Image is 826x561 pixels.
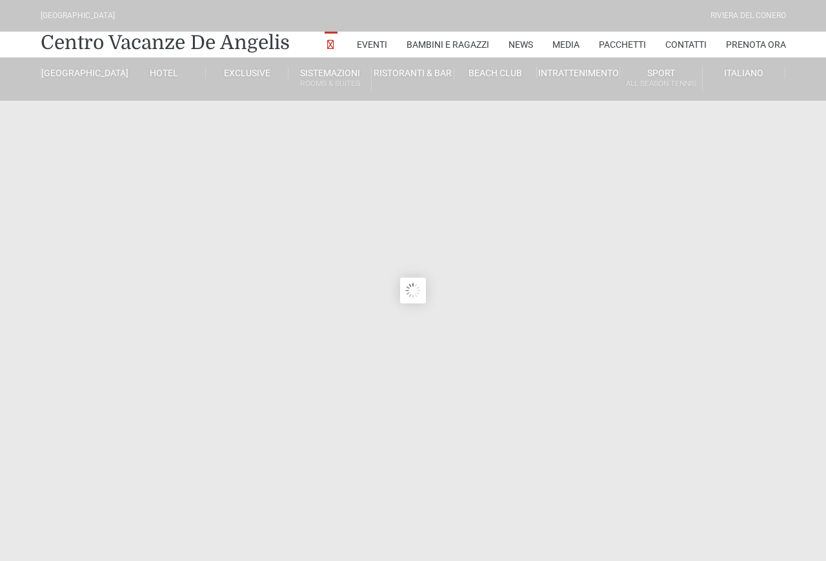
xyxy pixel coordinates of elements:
a: Ristoranti & Bar [372,67,454,79]
div: [GEOGRAPHIC_DATA] [41,10,115,22]
small: Rooms & Suites [288,77,370,90]
a: Intrattenimento [537,67,619,79]
a: Hotel [123,67,206,79]
a: Prenota Ora [726,32,786,57]
a: Contatti [665,32,707,57]
a: Exclusive [206,67,288,79]
a: Pacchetti [599,32,646,57]
a: Eventi [357,32,387,57]
a: Beach Club [454,67,537,79]
small: All Season Tennis [620,77,702,90]
a: SportAll Season Tennis [620,67,703,91]
a: Media [552,32,579,57]
span: Italiano [724,68,763,78]
div: Riviera Del Conero [710,10,786,22]
a: [GEOGRAPHIC_DATA] [41,67,123,79]
a: SistemazioniRooms & Suites [288,67,371,91]
a: Centro Vacanze De Angelis [41,30,290,56]
a: Bambini e Ragazzi [407,32,489,57]
a: Italiano [703,67,785,79]
a: News [509,32,533,57]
